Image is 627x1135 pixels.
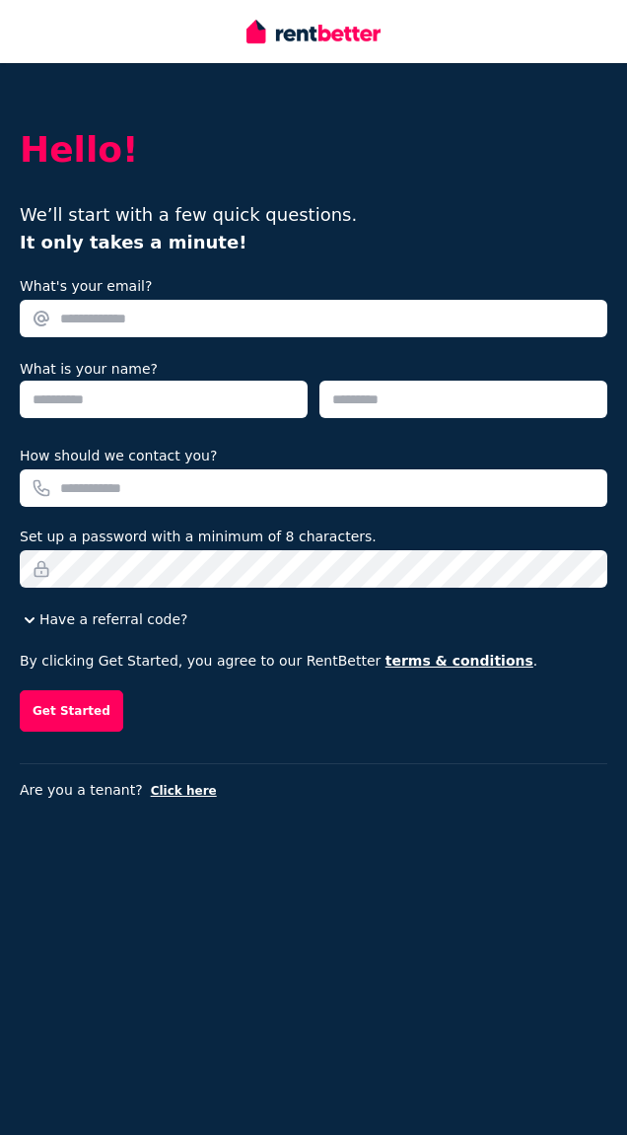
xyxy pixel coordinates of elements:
[20,609,187,630] button: Have a referral code?
[20,527,377,546] label: Set up a password with a minimum of 8 characters.
[20,232,246,252] b: It only takes a minute!
[385,653,533,669] a: terms & conditions
[20,276,152,296] label: What's your email?
[246,17,381,46] img: RentBetter
[20,446,217,465] label: How should we contact you?
[20,690,123,732] button: Get Started
[20,204,357,252] span: We’ll start with a few quick questions.
[20,651,607,671] p: By clicking Get Started, you agree to our RentBetter .
[151,783,217,799] button: Click here
[20,780,607,800] p: Are you a tenant?
[20,361,158,377] label: What is your name?
[20,130,607,170] h2: Hello!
